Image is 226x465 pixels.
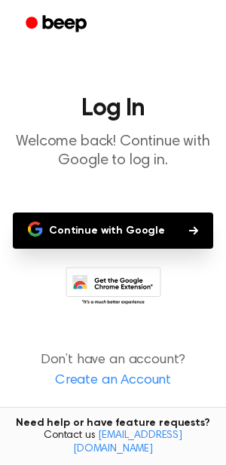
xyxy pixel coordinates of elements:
[15,371,211,391] a: Create an Account
[12,96,214,121] h1: Log In
[9,430,217,456] span: Contact us
[12,350,214,391] p: Don’t have an account?
[73,430,182,454] a: [EMAIL_ADDRESS][DOMAIN_NAME]
[15,10,100,39] a: Beep
[13,213,213,249] button: Continue with Google
[12,133,214,170] p: Welcome back! Continue with Google to log in.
